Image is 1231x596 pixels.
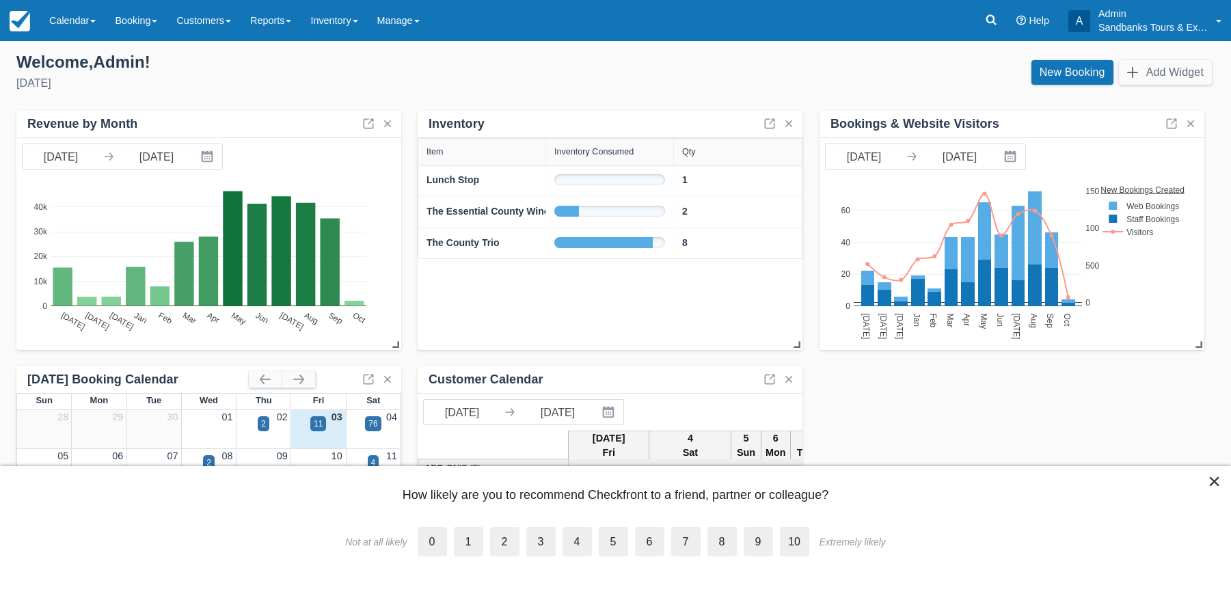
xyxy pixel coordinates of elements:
[366,395,380,405] span: Sat
[490,527,519,556] label: 2
[261,418,266,430] div: 2
[998,144,1025,169] button: Interact with the calendar and add the check-in date for your trip.
[569,431,649,461] th: [DATE] Fri
[195,144,222,169] button: Interact with the calendar and add the check-in date for your trip.
[599,527,628,556] label: 5
[332,450,342,461] a: 10
[554,147,634,157] div: Inventory Consumed
[671,527,701,556] label: 7
[167,450,178,461] a: 07
[830,116,999,132] div: Bookings & Website Visitors
[526,527,556,556] label: 3
[826,144,902,169] input: Start Date
[90,395,109,405] span: Mon
[36,395,52,405] span: Sun
[682,206,688,217] strong: 2
[1101,185,1185,194] text: New Bookings Created
[596,400,623,424] button: Interact with the calendar and add the check-in date for your trip.
[27,116,137,132] div: Revenue by Month
[112,411,123,422] a: 29
[427,147,444,157] div: Item
[10,11,30,31] img: checkfront-main-nav-mini-logo.png
[277,450,288,461] a: 09
[200,395,218,405] span: Wed
[222,411,233,422] a: 01
[780,527,809,556] label: 10
[57,450,68,461] a: 05
[1098,7,1208,21] p: Admin
[332,411,342,422] a: 03
[256,395,272,405] span: Thu
[57,411,68,422] a: 28
[761,431,790,461] th: 6 Mon
[118,144,195,169] input: End Date
[1068,10,1090,32] div: A
[16,52,605,72] div: Welcome , Admin !
[386,450,397,461] a: 11
[277,411,288,422] a: 02
[454,527,483,556] label: 1
[146,395,161,405] span: Tue
[112,450,123,461] a: 06
[1208,470,1221,492] button: Close
[427,237,500,248] strong: The County Trio
[427,206,573,217] strong: The Essential County Wine Tour
[167,411,178,422] a: 30
[345,537,407,547] div: Not at all likely
[427,174,479,185] strong: Lunch Stop
[424,400,500,424] input: Start Date
[222,450,233,461] a: 08
[314,418,323,430] div: 11
[820,537,886,547] div: Extremely likely
[371,457,376,469] div: 4
[790,431,820,461] th: 7 Tue
[27,372,249,388] div: [DATE] Booking Calendar
[422,461,565,474] a: Add On's (5)
[368,418,377,430] div: 76
[1098,21,1208,34] p: Sandbanks Tours & Experiences
[563,527,592,556] label: 4
[23,144,99,169] input: Start Date
[635,527,664,556] label: 6
[1016,16,1026,25] i: Help
[682,237,688,248] strong: 8
[682,174,688,185] strong: 1
[921,144,998,169] input: End Date
[682,147,696,157] div: Qty
[429,116,485,132] div: Inventory
[1029,15,1049,26] span: Help
[731,431,761,461] th: 5 Sun
[418,527,447,556] label: 0
[313,395,325,405] span: Fri
[429,372,543,388] div: Customer Calendar
[744,527,773,556] label: 9
[707,527,737,556] label: 8
[649,431,731,461] th: 4 Sat
[386,411,397,422] a: 04
[16,75,605,92] div: [DATE]
[519,400,596,424] input: End Date
[21,487,1210,511] div: How likely are you to recommend Checkfront to a friend, partner or colleague?
[206,457,211,469] div: 2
